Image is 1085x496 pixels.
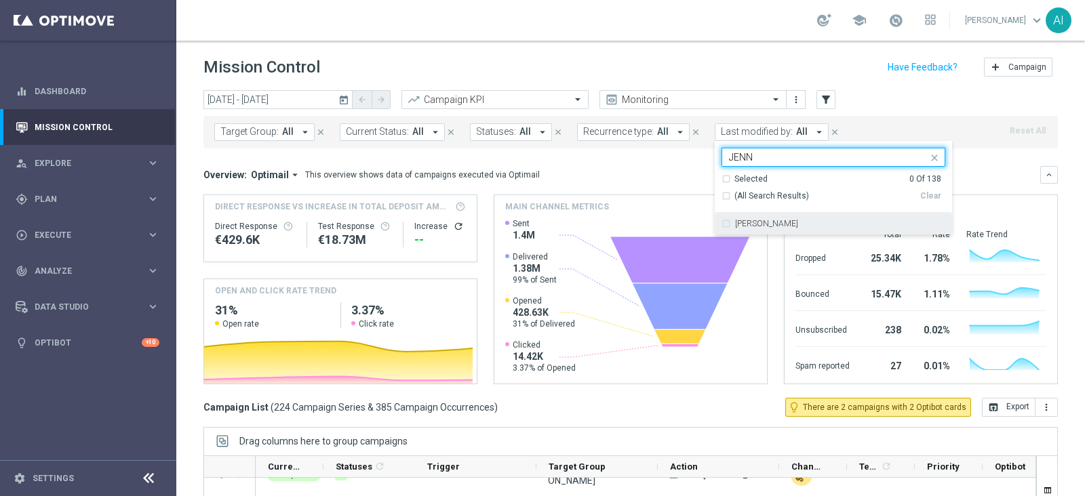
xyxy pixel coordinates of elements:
[357,95,367,104] i: arrow_back
[35,73,159,109] a: Dashboard
[795,354,850,375] div: Spam reported
[926,469,947,480] span: Auto
[513,218,535,229] span: Sent
[146,192,159,205] i: keyboard_arrow_right
[15,266,160,276] div: track_changes Analyze keyboard_arrow_right
[16,337,28,349] i: lightbulb
[15,194,160,205] div: gps_fixed Plan keyboard_arrow_right
[15,86,160,97] div: equalizer Dashboard
[33,474,74,482] a: Settings
[1041,402,1052,413] i: more_vert
[318,232,393,248] div: €18,732,573
[353,90,372,109] button: arrow_back
[16,229,28,241] i: play_circle_outline
[513,251,557,262] span: Delivered
[35,195,146,203] span: Plan
[470,123,552,141] button: Statuses: All arrow_drop_down
[146,264,159,277] i: keyboard_arrow_right
[239,436,408,447] div: Row Groups
[513,295,575,306] span: Opened
[289,169,301,181] i: arrow_drop_down
[866,246,901,268] div: 25.34K
[16,157,28,169] i: person_search
[995,461,1025,472] span: Optibot
[830,127,840,137] i: close
[789,91,803,108] button: more_vert
[552,125,564,140] button: close
[16,73,159,109] div: Dashboard
[427,469,434,480] span: —
[401,90,589,109] ng-select: Campaign KPI
[203,169,247,181] h3: Overview:
[1040,166,1058,184] button: keyboard_arrow_down
[222,318,259,329] span: Open rate
[795,282,850,304] div: Bounced
[918,354,950,375] div: 0.01%
[427,461,460,472] span: Trigger
[513,363,576,373] span: 3.37% of Opened
[788,401,800,413] i: lightbulb_outline
[519,126,531,138] span: All
[803,401,966,413] span: There are 2 campaigns with 2 Optibot cards
[982,401,1058,412] multiple-options-button: Export to CSV
[14,472,26,484] i: settings
[414,221,466,232] div: Increase
[513,274,557,285] span: 99% of Sent
[791,94,802,105] i: more_vert
[820,94,832,106] i: filter_alt
[988,402,999,413] i: open_in_browser
[918,246,950,268] div: 1.78%
[271,401,274,413] span: (
[35,267,146,275] span: Analyze
[412,126,424,138] span: All
[203,58,320,77] h1: Mission Control
[494,401,498,413] span: )
[927,461,960,472] span: Priority
[146,157,159,169] i: keyboard_arrow_right
[795,246,850,268] div: Dropped
[734,173,768,185] div: Selected
[657,126,669,138] span: All
[346,126,409,138] span: Current Status:
[536,126,549,138] i: arrow_drop_down
[336,90,353,110] button: today
[715,123,829,141] button: Last modified by: All arrow_drop_down
[340,123,445,141] button: Current Status: All arrow_drop_down
[214,123,315,141] button: Target Group: All arrow_drop_down
[239,436,408,447] span: Drag columns here to group campaigns
[881,461,892,472] i: refresh
[15,337,160,348] button: lightbulb Optibot +10
[859,461,879,472] span: Templates
[605,93,618,106] i: preview
[866,354,901,375] div: 27
[721,126,793,138] span: Last modified by:
[453,221,464,232] button: refresh
[15,302,160,312] button: Data Studio keyboard_arrow_right
[215,232,296,248] div: €429,601
[966,229,1046,240] div: Rate Trend
[16,109,159,145] div: Mission Control
[791,461,824,472] span: Channel
[879,459,892,474] span: Calculate column
[796,126,808,138] span: All
[888,62,958,72] input: Have Feedback?
[553,127,563,137] i: close
[505,201,609,213] h4: Main channel metrics
[866,318,901,339] div: 238
[816,90,835,109] button: filter_alt
[315,125,327,140] button: close
[734,190,809,202] span: (All Search Results)
[372,90,391,109] button: arrow_forward
[15,122,160,133] button: Mission Control
[918,318,950,339] div: 0.02%
[215,302,330,318] h2: 31%
[146,228,159,241] i: keyboard_arrow_right
[813,126,825,138] i: arrow_drop_down
[407,93,420,106] i: trending_up
[16,193,146,205] div: Plan
[445,125,457,140] button: close
[35,109,159,145] a: Mission Control
[15,158,160,169] div: person_search Explore keyboard_arrow_right
[990,62,1001,73] i: add
[16,157,146,169] div: Explore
